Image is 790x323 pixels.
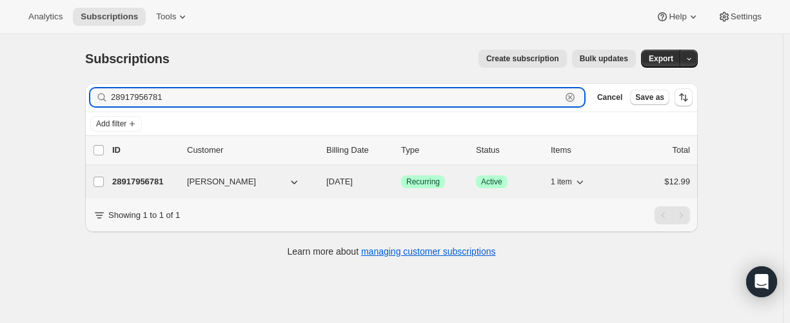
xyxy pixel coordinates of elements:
[551,144,615,157] div: Items
[476,144,540,157] p: Status
[90,116,142,132] button: Add filter
[406,177,440,187] span: Recurring
[630,90,669,105] button: Save as
[564,91,577,104] button: Clear
[85,52,170,66] span: Subscriptions
[669,12,686,22] span: Help
[648,8,707,26] button: Help
[288,245,496,258] p: Learn more about
[572,50,636,68] button: Bulk updates
[326,177,353,186] span: [DATE]
[731,12,762,22] span: Settings
[108,209,180,222] p: Showing 1 to 1 of 1
[649,54,673,64] span: Export
[486,54,559,64] span: Create subscription
[746,266,777,297] div: Open Intercom Messenger
[73,8,146,26] button: Subscriptions
[664,177,690,186] span: $12.99
[580,54,628,64] span: Bulk updates
[673,144,690,157] p: Total
[641,50,681,68] button: Export
[21,8,70,26] button: Analytics
[112,144,690,157] div: IDCustomerBilling DateTypeStatusItemsTotal
[179,171,308,192] button: [PERSON_NAME]
[401,144,466,157] div: Type
[187,175,256,188] span: [PERSON_NAME]
[148,8,197,26] button: Tools
[111,88,561,106] input: Filter subscribers
[28,12,63,22] span: Analytics
[675,88,693,106] button: Sort the results
[112,173,690,191] div: 28917956781[PERSON_NAME][DATE]SuccessRecurringSuccessActive1 item$12.99
[592,90,627,105] button: Cancel
[655,206,690,224] nav: Pagination
[96,119,126,129] span: Add filter
[551,177,572,187] span: 1 item
[81,12,138,22] span: Subscriptions
[361,246,496,257] a: managing customer subscriptions
[481,177,502,187] span: Active
[597,92,622,103] span: Cancel
[112,144,177,157] p: ID
[551,173,586,191] button: 1 item
[326,144,391,157] p: Billing Date
[112,175,177,188] p: 28917956781
[479,50,567,68] button: Create subscription
[710,8,769,26] button: Settings
[187,144,316,157] p: Customer
[635,92,664,103] span: Save as
[156,12,176,22] span: Tools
